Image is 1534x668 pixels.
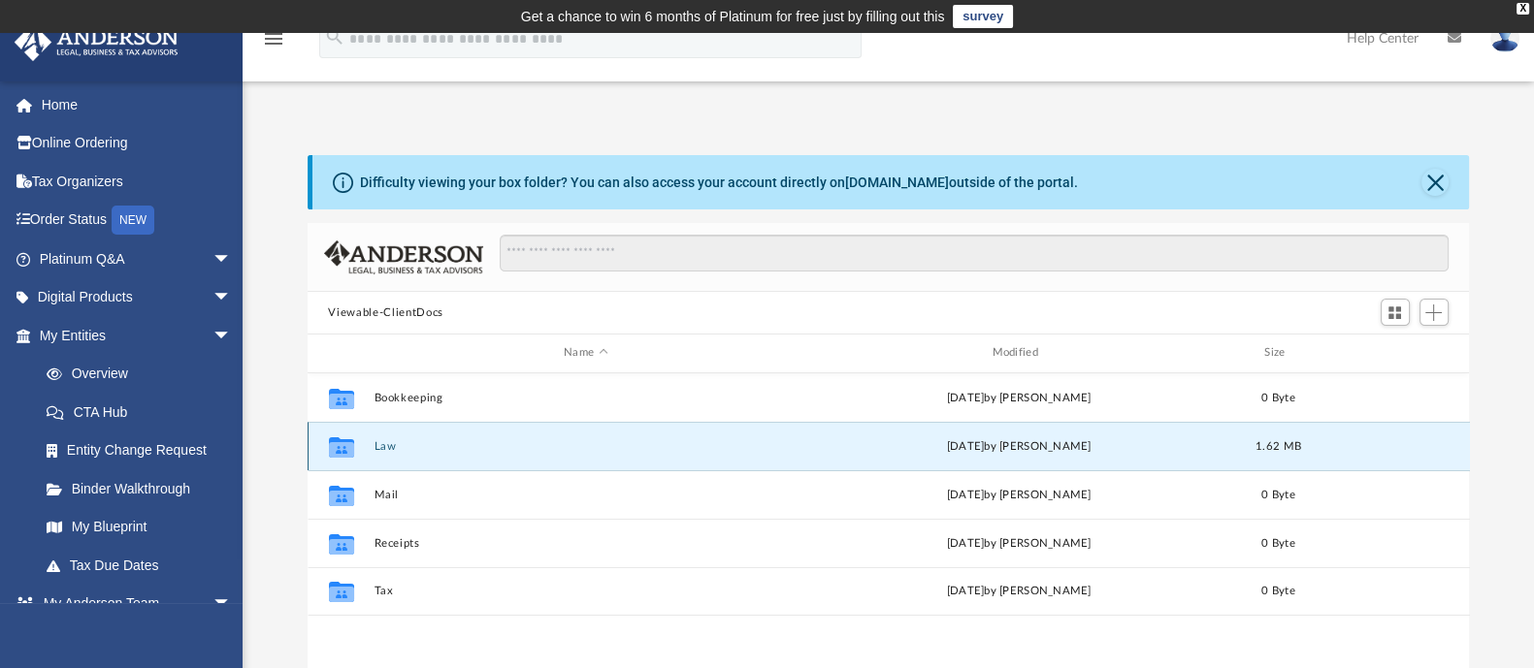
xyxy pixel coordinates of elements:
button: Close [1421,169,1449,196]
span: arrow_drop_down [212,585,251,624]
a: My Anderson Teamarrow_drop_down [14,585,251,623]
span: 0 Byte [1261,537,1295,548]
div: [DATE] by [PERSON_NAME] [806,389,1230,406]
div: [DATE] by [PERSON_NAME] [806,486,1230,503]
span: arrow_drop_down [212,239,251,279]
span: 0 Byte [1261,586,1295,596]
button: Switch to Grid View [1381,299,1410,326]
button: Mail [374,489,798,501]
div: id [1325,344,1461,362]
img: User Pic [1490,24,1519,52]
button: Add [1420,299,1449,326]
a: Tax Organizers [14,162,261,201]
a: Digital Productsarrow_drop_down [14,278,261,317]
a: Platinum Q&Aarrow_drop_down [14,239,261,278]
div: NEW [112,206,154,235]
span: arrow_drop_down [212,316,251,356]
a: Online Ordering [14,124,261,163]
a: My Blueprint [27,508,251,547]
button: Tax [374,585,798,597]
button: Law [374,440,798,453]
span: 1.62 MB [1256,440,1301,451]
div: [DATE] by [PERSON_NAME] [806,583,1230,600]
a: My Entitiesarrow_drop_down [14,316,261,355]
button: Receipts [374,537,798,550]
a: survey [953,5,1013,28]
img: Anderson Advisors Platinum Portal [9,23,184,61]
span: arrow_drop_down [212,278,251,318]
span: [DATE] [946,440,984,451]
button: Bookkeeping [374,392,798,404]
a: CTA Hub [27,393,261,431]
a: Entity Change Request [27,431,261,470]
span: 0 Byte [1261,489,1295,499]
i: menu [262,27,285,50]
div: Difficulty viewing your box folder? You can also access your account directly on outside of the p... [360,173,1078,193]
div: Name [373,344,798,362]
a: [DOMAIN_NAME] [845,175,949,190]
a: Home [14,85,261,124]
input: Search files and folders [500,235,1448,271]
div: [DATE] by [PERSON_NAME] [806,534,1230,552]
div: Size [1239,344,1317,362]
a: Tax Due Dates [27,546,261,585]
a: Overview [27,355,261,394]
a: Order StatusNEW [14,201,261,240]
div: id [315,344,364,362]
a: menu [262,37,285,50]
a: Binder Walkthrough [27,469,261,508]
div: close [1517,3,1529,15]
i: search [324,26,345,48]
span: 0 Byte [1261,392,1295,402]
div: Modified [806,344,1231,362]
button: Viewable-ClientDocs [328,304,442,322]
div: Get a chance to win 6 months of Platinum for free just by filling out this [521,5,945,28]
div: by [PERSON_NAME] [806,437,1230,455]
